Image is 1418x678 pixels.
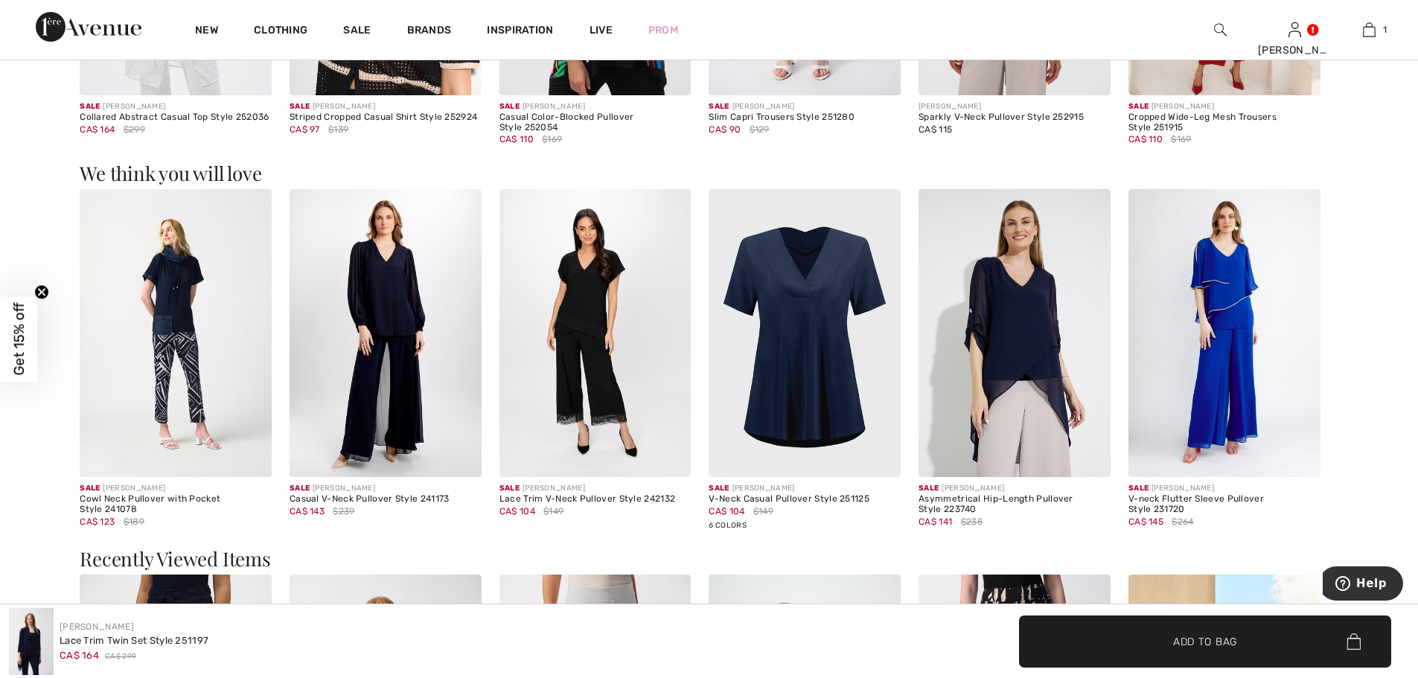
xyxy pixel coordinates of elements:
h3: Recently Viewed Items [80,549,1338,569]
div: Lace Trim V-Neck Pullover Style 242132 [499,494,692,505]
img: Lace Trim V-Neck Pullover Style 242132 [499,189,692,477]
img: V-Neck Casual Pullover Style 251125 [709,189,901,477]
span: $169 [1171,132,1191,146]
span: Sale [499,102,520,111]
span: Sale [290,484,310,493]
div: [PERSON_NAME] [1128,101,1320,112]
span: $189 [124,515,144,528]
img: My Info [1288,21,1301,39]
button: Add to Bag [1019,615,1391,668]
span: CA$ 145 [1128,517,1163,527]
span: $139 [328,123,348,136]
div: Cropped Wide-Leg Mesh Trousers Style 251915 [1128,112,1320,133]
img: 1ère Avenue [36,12,141,42]
span: Sale [709,102,729,111]
span: CA$ 164 [80,124,115,135]
div: Lace Trim Twin Set Style 251197 [60,633,208,648]
div: [PERSON_NAME] [80,483,272,494]
div: [PERSON_NAME] [919,101,1111,112]
span: CA$ 110 [499,134,534,144]
span: Sale [80,102,100,111]
span: Sale [709,484,729,493]
span: CA$ 104 [499,506,535,517]
div: [PERSON_NAME] [919,483,1111,494]
span: $264 [1172,515,1193,528]
img: search the website [1214,21,1227,39]
span: CA$ 104 [709,506,744,517]
a: New [195,24,218,39]
a: [PERSON_NAME] [60,621,134,632]
span: CA$ 143 [290,506,325,517]
span: 6 Colors [709,521,746,530]
img: V-neck Flutter Sleeve Pullover Style 231720 [1128,189,1320,477]
div: [PERSON_NAME] [1128,483,1320,494]
a: Live [590,22,613,38]
button: Close teaser [34,284,49,299]
a: Brands [407,24,452,39]
img: Bag.svg [1347,633,1361,650]
img: Cowl Neck Pullover with Pocket Style 241078 [80,189,272,477]
span: Sale [499,484,520,493]
span: Sale [290,102,310,111]
span: $299 [124,123,145,136]
span: Inspiration [487,24,553,39]
div: Casual Color-Blocked Pullover Style 252054 [499,112,692,133]
a: Sign In [1288,22,1301,36]
a: Prom [648,22,678,38]
div: Collared Abstract Casual Top Style 252036 [80,112,272,123]
a: Clothing [254,24,307,39]
span: CA$ 164 [60,650,99,661]
div: [PERSON_NAME] [499,483,692,494]
span: Sale [919,484,939,493]
span: $149 [753,505,773,518]
span: Add to Bag [1173,633,1237,649]
span: $129 [750,123,770,136]
div: [PERSON_NAME] [499,101,692,112]
div: [PERSON_NAME] [80,101,272,112]
div: Striped Cropped Casual Shirt Style 252924 [290,112,482,123]
div: Cowl Neck Pullover with Pocket Style 241078 [80,494,272,515]
div: [PERSON_NAME] [290,101,482,112]
span: CA$ 141 [919,517,952,527]
span: Sale [1128,102,1149,111]
img: My Bag [1363,21,1376,39]
div: [PERSON_NAME] [709,101,901,112]
span: $239 [333,505,354,518]
span: CA$ 115 [919,124,952,135]
span: CA$ 123 [80,517,115,527]
a: 1 [1332,21,1405,39]
span: Sale [80,484,100,493]
div: [PERSON_NAME] [290,483,482,494]
span: 1 [1383,23,1387,36]
div: [PERSON_NAME] [709,483,901,494]
img: Casual V-Neck Pullover Style 241173 [290,189,482,477]
span: Get 15% off [10,303,28,376]
span: Sale [1128,484,1149,493]
div: Casual V-Neck Pullover Style 241173 [290,494,482,505]
div: V-Neck Casual Pullover Style 251125 [709,494,901,505]
span: $169 [542,132,562,146]
div: V-neck Flutter Sleeve Pullover Style 231720 [1128,494,1320,515]
img: Asymmetrical Hip-Length Pullover Style 223740 [919,189,1111,477]
div: Slim Capri Trousers Style 251280 [709,112,901,123]
h3: We think you will love [80,164,1338,183]
span: CA$ 97 [290,124,320,135]
span: CA$ 110 [1128,134,1163,144]
span: CA$ 299 [105,651,136,662]
img: Lace Trim Twin Set Style 251197 [9,608,54,675]
span: CA$ 90 [709,124,741,135]
iframe: Opens a widget where you can find more information [1323,566,1403,604]
a: Sale [343,24,371,39]
div: Asymmetrical Hip-Length Pullover Style 223740 [919,494,1111,515]
span: $149 [543,505,563,518]
div: Sparkly V-Neck Pullover Style 252915 [919,112,1111,123]
div: [PERSON_NAME] [1258,42,1331,58]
